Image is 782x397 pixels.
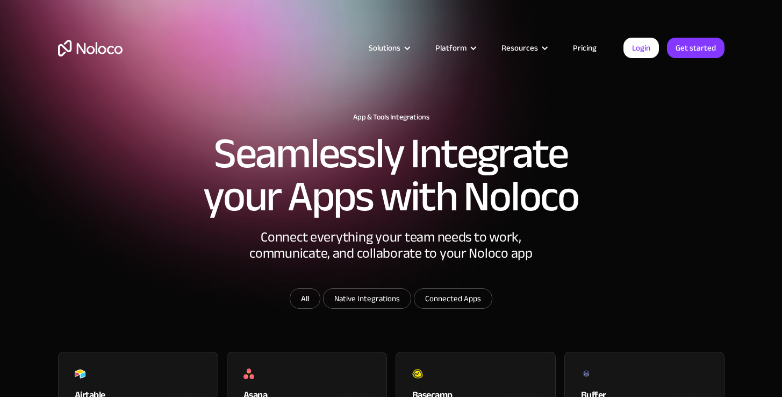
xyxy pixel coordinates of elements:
[355,41,422,55] div: Solutions
[488,41,559,55] div: Resources
[203,132,579,218] h2: Seamlessly Integrate your Apps with Noloco
[435,41,467,55] div: Platform
[623,38,659,58] a: Login
[58,40,123,56] a: home
[369,41,400,55] div: Solutions
[290,288,320,309] a: All
[422,41,488,55] div: Platform
[667,38,724,58] a: Get started
[58,113,724,122] h1: App & Tools Integrations
[176,288,606,311] form: Email Form
[501,41,538,55] div: Resources
[230,229,553,288] div: Connect everything your team needs to work, communicate, and collaborate to your Noloco app
[559,41,610,55] a: Pricing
